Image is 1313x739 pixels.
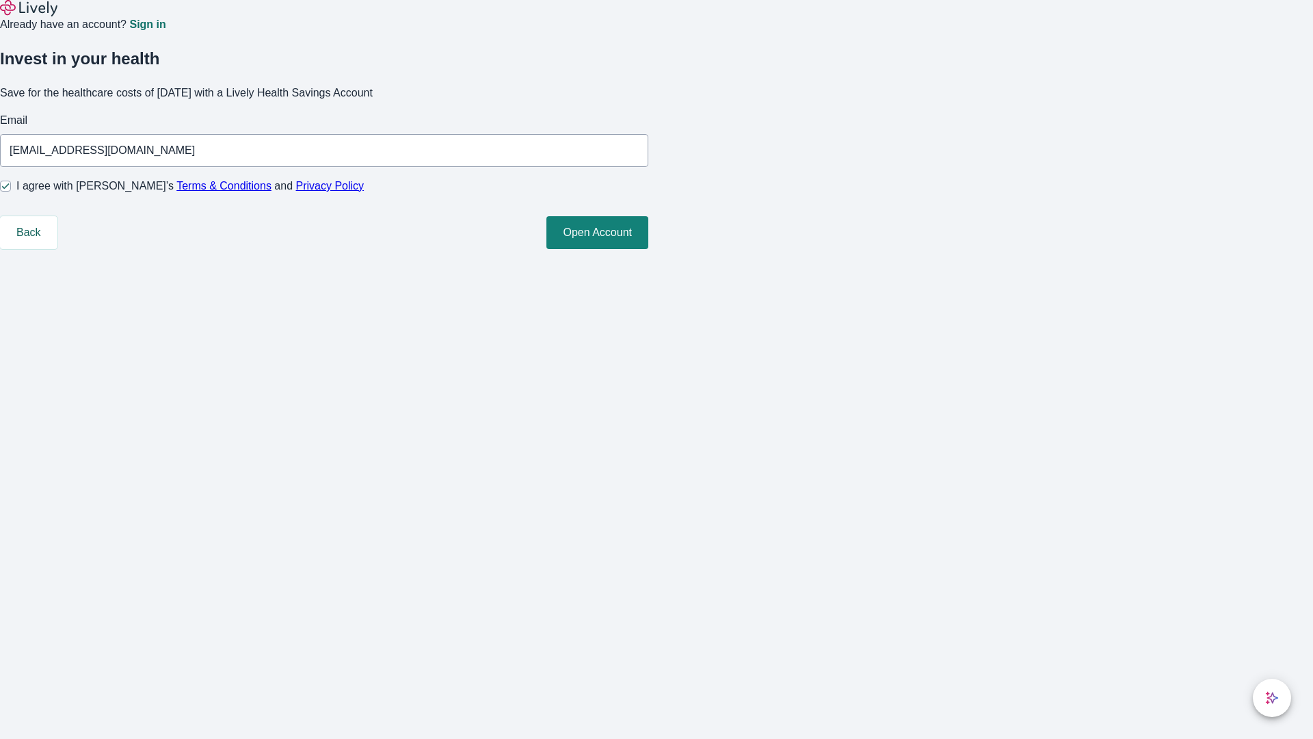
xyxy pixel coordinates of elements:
button: chat [1253,679,1291,717]
a: Sign in [129,19,165,30]
button: Open Account [546,216,648,249]
a: Terms & Conditions [176,180,271,192]
span: I agree with [PERSON_NAME]’s and [16,178,364,194]
svg: Lively AI Assistant [1265,691,1279,705]
a: Privacy Policy [296,180,364,192]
